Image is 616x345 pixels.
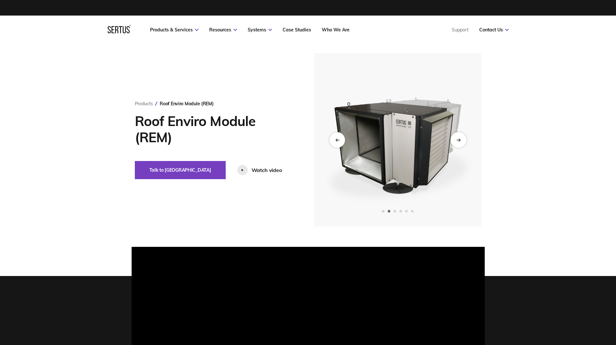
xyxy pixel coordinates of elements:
span: Go to slide 4 [399,210,402,213]
div: Watch video [252,167,282,173]
button: Talk to [GEOGRAPHIC_DATA] [135,161,226,179]
a: Contact Us [479,27,509,33]
div: Previous slide [330,132,345,148]
a: Systems [248,27,272,33]
span: Go to slide 3 [394,210,396,213]
h1: Roof Enviro Module (REM) [135,113,295,145]
span: Go to slide 1 [382,210,384,213]
a: Products [135,101,153,107]
a: Who We Are [322,27,350,33]
iframe: Chat Widget [500,270,616,345]
a: Support [452,27,469,33]
span: Go to slide 5 [405,210,408,213]
a: Case Studies [283,27,311,33]
span: Go to slide 6 [411,210,414,213]
a: Resources [209,27,237,33]
div: Next slide [450,132,466,148]
a: Products & Services [150,27,199,33]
